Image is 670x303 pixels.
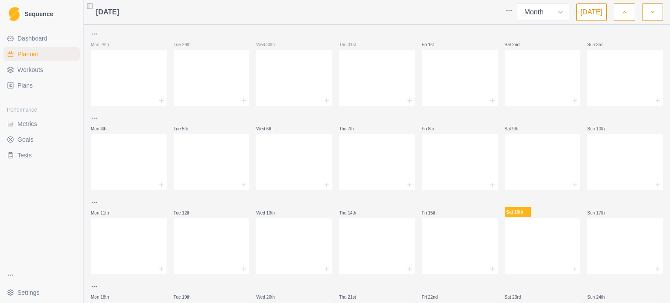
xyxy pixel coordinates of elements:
[422,126,448,132] p: Fri 8th
[3,31,80,45] a: Dashboard
[256,126,282,132] p: Wed 6th
[17,50,38,58] span: Planner
[3,117,80,131] a: Metrics
[3,286,80,300] button: Settings
[422,41,448,48] p: Fri 1st
[505,294,531,300] p: Sat 23rd
[3,103,80,117] div: Performance
[587,41,613,48] p: Sun 3rd
[3,47,80,61] a: Planner
[174,210,200,216] p: Tue 12th
[3,133,80,146] a: Goals
[17,151,32,160] span: Tests
[587,126,613,132] p: Sun 10th
[17,119,37,128] span: Metrics
[3,148,80,162] a: Tests
[3,3,80,24] a: LogoSequence
[9,7,20,21] img: Logo
[422,210,448,216] p: Fri 15th
[339,126,365,132] p: Thu 7th
[91,294,117,300] p: Mon 18th
[505,126,531,132] p: Sat 9th
[91,210,117,216] p: Mon 11th
[3,78,80,92] a: Plans
[422,294,448,300] p: Fri 22nd
[17,34,48,43] span: Dashboard
[339,210,365,216] p: Thu 14th
[256,41,282,48] p: Wed 30th
[174,41,200,48] p: Tue 29th
[256,210,282,216] p: Wed 13th
[174,126,200,132] p: Tue 5th
[505,207,531,217] p: Sat 16th
[505,41,531,48] p: Sat 2nd
[576,3,607,21] button: [DATE]
[587,294,613,300] p: Sun 24th
[91,126,117,132] p: Mon 4th
[96,7,119,17] span: [DATE]
[91,41,117,48] p: Mon 28th
[587,210,613,216] p: Sun 17th
[17,135,34,144] span: Goals
[17,65,43,74] span: Workouts
[339,294,365,300] p: Thu 21st
[17,81,33,90] span: Plans
[256,294,282,300] p: Wed 20th
[24,11,53,17] span: Sequence
[174,294,200,300] p: Tue 19th
[3,63,80,77] a: Workouts
[339,41,365,48] p: Thu 31st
